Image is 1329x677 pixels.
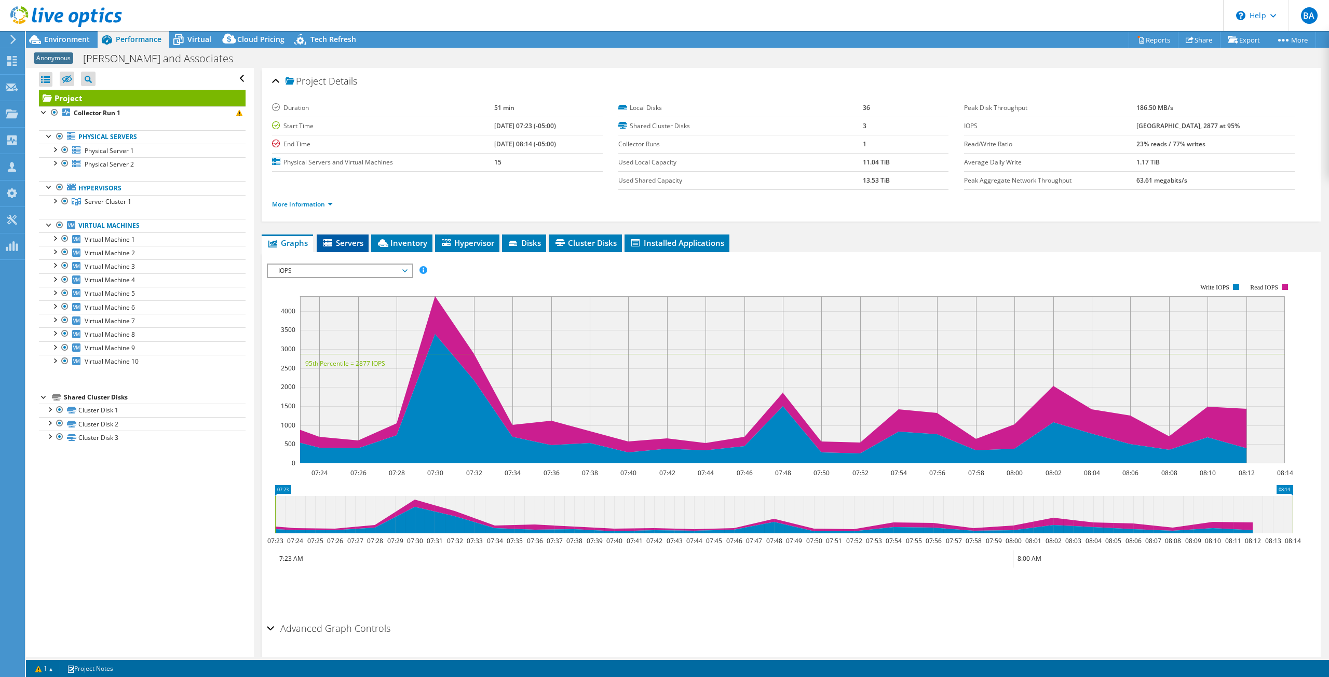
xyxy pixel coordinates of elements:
text: 2500 [281,364,295,372]
text: 4000 [281,307,295,315]
text: 07:33 [467,536,483,545]
text: 07:58 [968,468,984,477]
label: Physical Servers and Virtual Machines [272,157,494,168]
a: Server Cluster 1 [39,195,246,209]
b: 13.53 TiB [863,176,890,185]
span: Hypervisor [440,238,494,248]
b: 1 [863,140,866,148]
text: 08:07 [1145,536,1161,545]
a: Virtual Machine 2 [39,246,246,259]
a: More Information [272,200,333,209]
text: 07:50 [806,536,822,545]
a: Cluster Disk 2 [39,417,246,431]
text: 1000 [281,421,295,430]
a: Cluster Disk 1 [39,404,246,417]
text: 07:42 [659,468,675,477]
span: Inventory [376,238,427,248]
b: 23% reads / 77% writes [1136,140,1205,148]
text: 08:08 [1165,536,1181,545]
h1: [PERSON_NAME] and Associates [78,53,249,64]
text: 08:12 [1245,536,1261,545]
text: 08:04 [1086,536,1102,545]
text: 07:53 [866,536,882,545]
span: Cloud Pricing [237,34,284,44]
text: 07:56 [929,468,945,477]
a: Hypervisors [39,181,246,195]
text: 07:49 [786,536,802,545]
text: 07:24 [311,468,328,477]
b: Collector Run 1 [74,108,120,117]
a: Virtual Machines [39,219,246,232]
text: 2000 [281,382,295,391]
a: Physical Server 2 [39,157,246,171]
a: Share [1178,32,1220,48]
label: Start Time [272,121,494,131]
span: Virtual Machine 1 [85,235,135,244]
text: 07:28 [389,468,405,477]
text: 07:26 [327,536,343,545]
text: 08:10 [1205,536,1221,545]
b: [GEOGRAPHIC_DATA], 2877 at 95% [1136,121,1240,130]
span: IOPS [273,265,406,277]
a: Virtual Machine 8 [39,327,246,341]
text: 08:02 [1046,536,1062,545]
text: 07:35 [507,536,523,545]
h2: Advanced Graph Controls [267,618,390,639]
text: 07:56 [926,536,942,545]
label: Local Disks [618,103,863,113]
text: 08:14 [1277,468,1293,477]
text: 08:14 [1285,536,1301,545]
text: 3500 [281,325,295,334]
b: 63.61 megabits/s [1136,176,1187,185]
b: 51 min [494,103,514,112]
text: 07:37 [547,536,563,545]
text: 08:04 [1084,468,1100,477]
span: Virtual Machine 4 [85,275,135,284]
text: 07:42 [646,536,662,545]
text: 07:57 [946,536,962,545]
b: [DATE] 07:23 (-05:00) [494,121,556,130]
b: 36 [863,103,870,112]
label: Shared Cluster Disks [618,121,863,131]
span: Anonymous [34,52,73,64]
span: Server Cluster 1 [85,197,131,206]
span: BA [1301,7,1318,24]
a: Export [1220,32,1268,48]
text: 07:59 [986,536,1002,545]
text: 07:54 [891,468,907,477]
text: 08:00 [1007,468,1023,477]
a: Virtual Machine 10 [39,355,246,368]
text: 08:10 [1200,468,1216,477]
text: 08:01 [1025,536,1041,545]
text: 07:43 [667,536,683,545]
text: 07:44 [698,468,714,477]
text: 1500 [281,402,295,410]
span: Virtual Machine 10 [85,357,139,366]
text: 07:26 [350,468,367,477]
b: [DATE] 08:14 (-05:00) [494,140,556,148]
span: Virtual Machine 2 [85,248,135,257]
span: Virtual Machine 3 [85,262,135,271]
label: End Time [272,139,494,149]
text: 08:03 [1065,536,1081,545]
span: Graphs [267,238,308,248]
text: 07:34 [487,536,503,545]
span: Virtual Machine 5 [85,289,135,298]
text: 07:45 [706,536,722,545]
a: Physical Server 1 [39,144,246,157]
text: 07:46 [737,468,753,477]
text: 07:51 [826,536,842,545]
text: 07:47 [746,536,762,545]
text: 08:02 [1046,468,1062,477]
text: 07:48 [775,468,791,477]
text: 07:36 [527,536,543,545]
b: 186.50 MB/s [1136,103,1173,112]
text: 07:28 [367,536,383,545]
a: Collector Run 1 [39,106,246,120]
text: 08:06 [1122,468,1138,477]
span: Virtual [187,34,211,44]
label: Collector Runs [618,139,863,149]
text: 0 [292,459,295,467]
text: 07:55 [906,536,922,545]
label: Read/Write Ratio [964,139,1136,149]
